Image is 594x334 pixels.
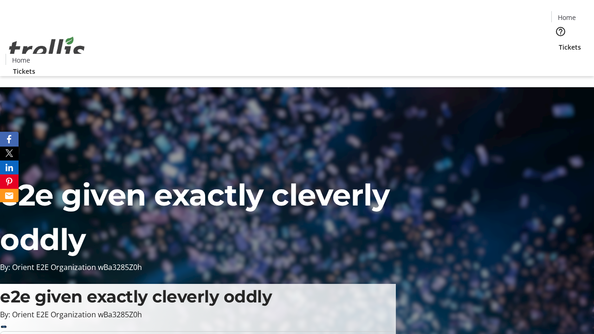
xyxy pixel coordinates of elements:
[6,66,43,76] a: Tickets
[551,52,570,71] button: Cart
[551,42,588,52] a: Tickets
[558,13,576,22] span: Home
[559,42,581,52] span: Tickets
[6,55,36,65] a: Home
[13,66,35,76] span: Tickets
[12,55,30,65] span: Home
[6,26,88,73] img: Orient E2E Organization wBa3285Z0h's Logo
[551,22,570,41] button: Help
[552,13,581,22] a: Home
